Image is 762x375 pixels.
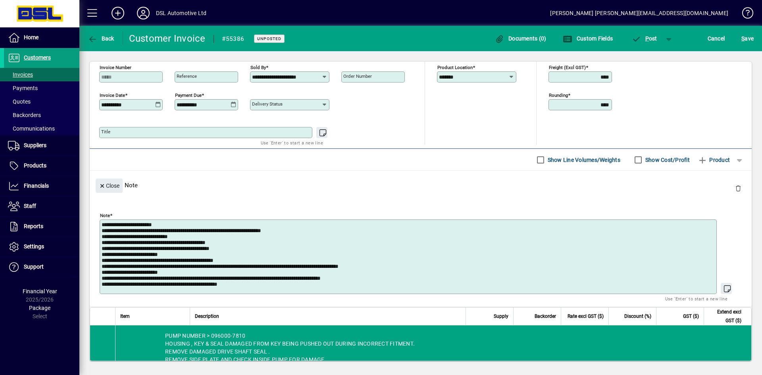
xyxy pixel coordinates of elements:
[23,288,57,294] span: Financial Year
[90,171,752,200] div: Note
[100,65,131,70] mat-label: Invoice number
[706,31,727,46] button: Cancel
[4,217,79,237] a: Reports
[4,28,79,48] a: Home
[4,257,79,277] a: Support
[8,71,33,78] span: Invoices
[8,98,31,105] span: Quotes
[729,185,748,192] app-page-header-button: Delete
[645,35,649,42] span: P
[156,7,206,19] div: DSL Automotive Ltd
[101,129,110,135] mat-label: Title
[24,203,36,209] span: Staff
[129,32,206,45] div: Customer Invoice
[709,308,741,325] span: Extend excl GST ($)
[24,263,44,270] span: Support
[627,31,661,46] button: Post
[8,112,41,118] span: Backorders
[120,312,130,321] span: Item
[561,31,615,46] button: Custom Fields
[4,196,79,216] a: Staff
[100,92,125,98] mat-label: Invoice date
[4,68,79,81] a: Invoices
[4,122,79,135] a: Communications
[665,294,727,303] mat-hint: Use 'Enter' to start a new line
[24,243,44,250] span: Settings
[535,312,556,321] span: Backorder
[29,305,50,311] span: Package
[694,153,734,167] button: Product
[644,156,690,164] label: Show Cost/Profit
[175,92,202,98] mat-label: Payment due
[4,81,79,95] a: Payments
[494,312,508,321] span: Supply
[739,31,756,46] button: Save
[563,35,613,42] span: Custom Fields
[493,31,548,46] button: Documents (0)
[550,7,728,19] div: [PERSON_NAME] [PERSON_NAME][EMAIL_ADDRESS][DOMAIN_NAME]
[96,179,123,193] button: Close
[4,176,79,196] a: Financials
[624,312,651,321] span: Discount (%)
[4,136,79,156] a: Suppliers
[24,183,49,189] span: Financials
[79,31,123,46] app-page-header-button: Back
[4,156,79,176] a: Products
[741,35,745,42] span: S
[631,35,657,42] span: ost
[24,34,38,40] span: Home
[736,2,752,27] a: Knowledge Base
[4,95,79,108] a: Quotes
[24,142,46,148] span: Suppliers
[549,92,568,98] mat-label: Rounding
[99,179,119,192] span: Close
[546,156,620,164] label: Show Line Volumes/Weights
[222,33,244,45] div: #55386
[568,312,604,321] span: Rate excl GST ($)
[261,138,323,147] mat-hint: Use 'Enter' to start a new line
[343,73,372,79] mat-label: Order number
[683,312,699,321] span: GST ($)
[131,6,156,20] button: Profile
[177,73,197,79] mat-label: Reference
[195,312,219,321] span: Description
[88,35,114,42] span: Back
[252,101,283,107] mat-label: Delivery status
[708,32,725,45] span: Cancel
[105,6,131,20] button: Add
[8,85,38,91] span: Payments
[250,65,266,70] mat-label: Sold by
[437,65,473,70] mat-label: Product location
[94,182,125,189] app-page-header-button: Close
[698,154,730,166] span: Product
[4,237,79,257] a: Settings
[257,36,281,41] span: Unposted
[729,179,748,198] button: Delete
[24,162,46,169] span: Products
[86,31,116,46] button: Back
[8,125,55,132] span: Communications
[741,32,754,45] span: ave
[495,35,546,42] span: Documents (0)
[24,54,51,61] span: Customers
[549,65,586,70] mat-label: Freight (excl GST)
[100,213,110,218] mat-label: Note
[4,108,79,122] a: Backorders
[24,223,43,229] span: Reports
